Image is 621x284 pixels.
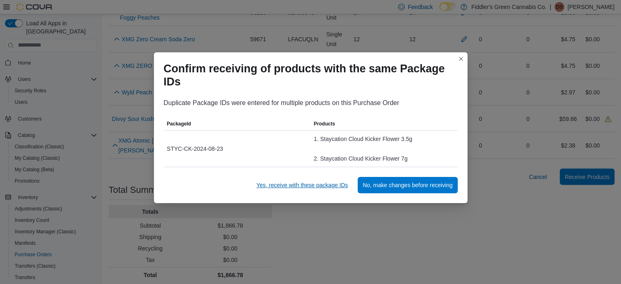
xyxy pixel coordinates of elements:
[363,181,452,189] span: No, make changes before receiving
[314,134,454,144] div: 1. Staycation Cloud Kicker Flower 3.5g
[256,181,348,189] span: Yes, receive with these package IDs
[167,144,223,154] span: STYC-CK-2024-08-23
[164,62,451,88] h1: Confirm receiving of products with the same Package IDs
[164,98,458,108] div: Duplicate Package IDs were entered for multiple products on this Purchase Order
[456,54,466,64] button: Closes this modal window
[167,121,191,127] span: PackageId
[314,154,454,163] div: 2. Staycation Cloud Kicker Flower 7g
[253,177,351,193] button: Yes, receive with these package IDs
[314,121,335,127] span: Products
[358,177,457,193] button: No, make changes before receiving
